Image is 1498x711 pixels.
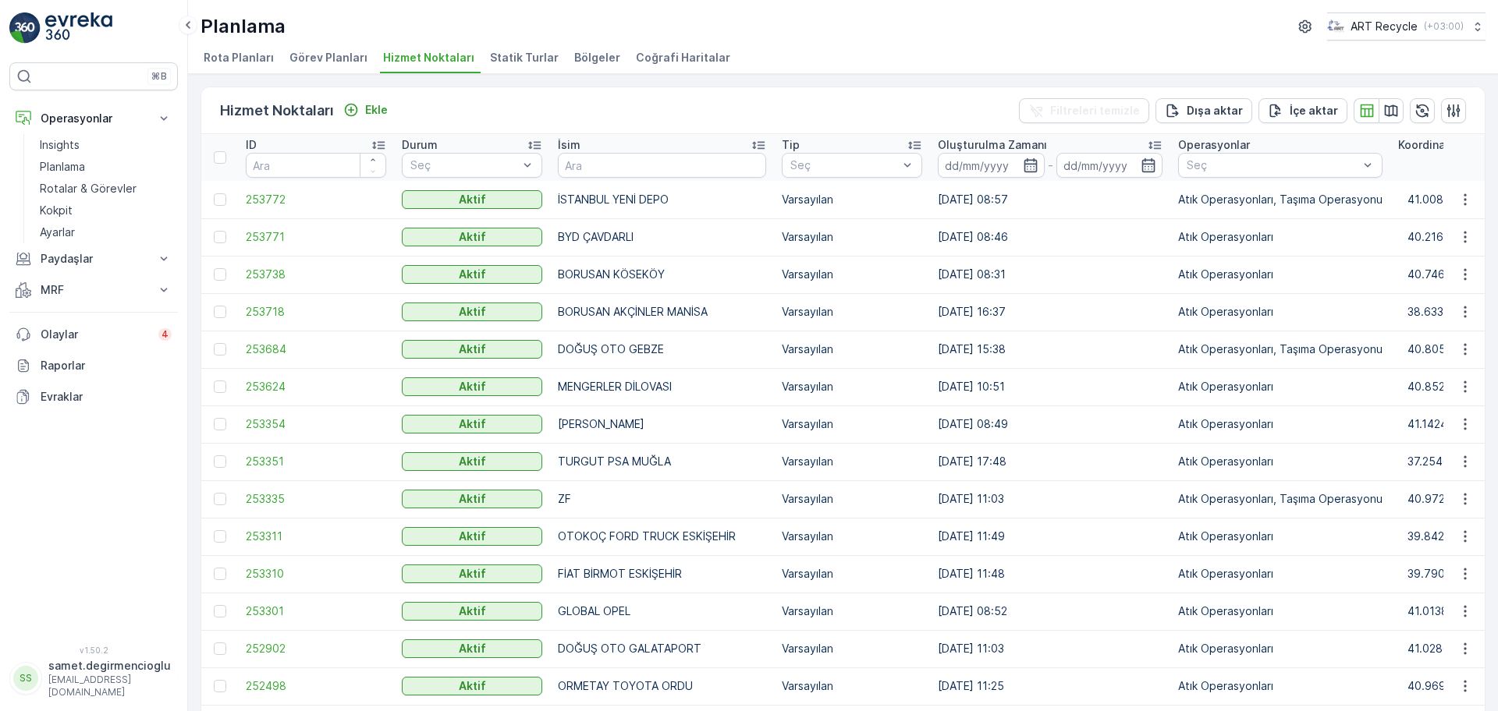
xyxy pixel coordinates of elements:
[402,602,542,621] button: Aktif
[220,100,334,122] p: Hizmet Noktaları
[40,181,137,196] p: Rotalar & Görevler
[930,630,1170,667] td: [DATE] 11:03
[41,111,147,126] p: Operasyonlar
[162,328,169,341] p: 4
[402,452,542,471] button: Aktif
[9,274,178,306] button: MRF
[41,327,149,342] p: Olaylar
[558,416,766,432] p: [PERSON_NAME]
[246,678,386,694] a: 252498
[459,603,486,619] p: Aktif
[782,341,922,357] p: Varsayılan
[459,267,486,282] p: Aktif
[204,50,274,65] span: Rota Planları
[402,377,542,396] button: Aktif
[782,267,922,282] p: Varsayılan
[1178,416,1383,432] p: Atık Operasyonları
[246,341,386,357] a: 253684
[402,527,542,546] button: Aktif
[930,293,1170,331] td: [DATE] 16:37
[214,306,226,318] div: Toggle Row Selected
[41,358,172,373] p: Raporlar
[402,639,542,658] button: Aktif
[48,674,171,699] p: [EMAIL_ADDRESS][DOMAIN_NAME]
[459,192,486,207] p: Aktif
[459,641,486,656] p: Aktif
[459,304,486,320] p: Aktif
[782,491,922,507] p: Varsayılan
[246,304,386,320] a: 253718
[558,454,766,469] p: TURGUT PSA MUĞLA
[782,416,922,432] p: Varsayılan
[930,405,1170,443] td: [DATE] 08:49
[246,137,257,153] p: ID
[246,641,386,656] a: 252902
[1398,137,1463,153] p: Koordinatlar
[459,379,486,394] p: Aktif
[214,455,226,468] div: Toggle Row Selected
[402,228,542,246] button: Aktif
[1178,566,1383,582] p: Atık Operasyonları
[402,137,438,153] p: Durum
[782,454,922,469] p: Varsayılan
[1178,304,1383,320] p: Atık Operasyonları
[1327,12,1486,41] button: ART Recycle(+03:00)
[938,153,1045,178] input: dd/mm/yyyy
[34,178,178,200] a: Rotalar & Görevler
[782,603,922,619] p: Varsayılan
[13,666,38,691] div: SS
[636,50,730,65] span: Coğrafi Haritalar
[34,134,178,156] a: Insights
[1056,153,1163,178] input: dd/mm/yyyy
[34,200,178,221] a: Kokpit
[402,415,542,433] button: Aktif
[214,193,226,206] div: Toggle Row Selected
[459,341,486,357] p: Aktif
[9,350,178,381] a: Raporlar
[1351,19,1418,34] p: ART Recycle
[246,229,386,245] a: 253771
[34,221,178,243] a: Ayarlar
[558,137,580,153] p: İsim
[402,302,542,321] button: Aktif
[930,592,1170,630] td: [DATE] 08:52
[246,192,386,207] a: 253772
[1327,18,1344,35] img: image_23.png
[402,340,542,359] button: Aktif
[246,566,386,582] a: 253310
[1019,98,1149,123] button: Filtreleri temizle
[214,231,226,243] div: Toggle Row Selected
[1178,641,1383,656] p: Atık Operasyonları
[383,50,474,65] span: Hizmet Noktaları
[1290,103,1338,118] p: İçe aktar
[9,103,178,134] button: Operasyonlar
[214,568,226,580] div: Toggle Row Selected
[289,50,367,65] span: Görev Planları
[1178,229,1383,245] p: Atık Operasyonları
[40,225,75,240] p: Ayarlar
[1187,157,1358,173] p: Seç
[1258,98,1347,123] button: İçe aktar
[246,379,386,394] span: 253624
[459,678,486,694] p: Aktif
[930,181,1170,218] td: [DATE] 08:57
[9,646,178,655] span: v 1.50.2
[459,454,486,469] p: Aktif
[790,157,898,173] p: Seç
[558,153,766,178] input: Ara
[365,102,388,118] p: Ekle
[574,50,620,65] span: Bölgeler
[45,12,112,44] img: logo_light-DOdMpM7g.png
[246,416,386,432] span: 253354
[558,566,766,582] p: FİAT BİRMOT ESKİŞEHİR
[402,677,542,695] button: Aktif
[782,379,922,394] p: Varsayılan
[930,518,1170,555] td: [DATE] 11:49
[9,319,178,350] a: Olaylar4
[201,14,286,39] p: Planlama
[1187,103,1243,118] p: Dışa aktar
[1178,379,1383,394] p: Atık Operasyonları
